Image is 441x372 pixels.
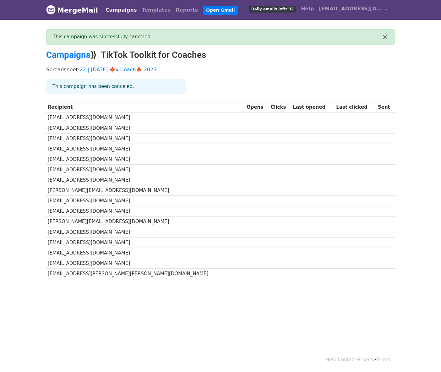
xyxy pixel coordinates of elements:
[46,144,245,154] td: [EMAIL_ADDRESS][DOMAIN_NAME]
[46,66,395,73] p: Spreadsheet:
[269,102,291,112] th: Clicks
[46,79,186,94] div: This campaign has been canceled.
[46,196,245,206] td: [EMAIL_ADDRESS][DOMAIN_NAME]
[358,357,375,363] a: Privacy
[298,3,316,15] a: Help
[46,50,90,60] a: Campaigns
[249,6,296,13] span: Daily emails left: 32
[203,6,238,15] a: Open Gmail
[247,3,298,15] a: Daily emails left: 32
[46,50,395,60] h2: ⟫ TikTok Toolkit for Coaches
[46,154,245,165] td: [EMAIL_ADDRESS][DOMAIN_NAME]
[103,4,139,16] a: Campaigns
[46,237,245,248] td: [EMAIL_ADDRESS][DOMAIN_NAME]
[319,5,382,13] span: [EMAIL_ADDRESS][DOMAIN_NAME]
[46,123,245,133] td: [EMAIL_ADDRESS][DOMAIN_NAME]
[46,175,245,185] td: [EMAIL_ADDRESS][DOMAIN_NAME]
[46,269,245,279] td: [EMAIL_ADDRESS][PERSON_NAME][PERSON_NAME][DOMAIN_NAME]
[46,112,245,123] td: [EMAIL_ADDRESS][DOMAIN_NAME]
[46,3,98,17] a: MergeMail
[46,185,245,196] td: [PERSON_NAME][EMAIL_ADDRESS][DOMAIN_NAME]
[245,102,269,112] th: Opens
[46,206,245,216] td: [EMAIL_ADDRESS][DOMAIN_NAME]
[173,4,201,16] a: Reports
[46,165,245,175] td: [EMAIL_ADDRESS][DOMAIN_NAME]
[338,357,356,363] a: Contact
[53,33,382,41] div: This campaign was successfully canceled
[46,227,245,237] td: [EMAIL_ADDRESS][DOMAIN_NAME]
[46,216,245,227] td: [PERSON_NAME][EMAIL_ADDRESS][DOMAIN_NAME]
[335,102,377,112] th: Last clicked
[46,133,245,144] td: [EMAIL_ADDRESS][DOMAIN_NAME]
[382,33,388,41] button: ×
[46,248,245,258] td: [EMAIL_ADDRESS][DOMAIN_NAME]
[316,3,390,17] a: [EMAIL_ADDRESS][DOMAIN_NAME]
[46,258,245,269] td: [EMAIL_ADDRESS][DOMAIN_NAME]
[376,102,395,112] th: Sent
[46,102,245,112] th: Recipient
[326,357,336,363] a: Help
[376,357,390,363] a: Terms
[79,67,156,73] a: 22 | [DATE] 🍁x Coach🍁 2025
[139,4,173,16] a: Templates
[46,5,56,14] img: MergeMail logo
[291,102,335,112] th: Last opened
